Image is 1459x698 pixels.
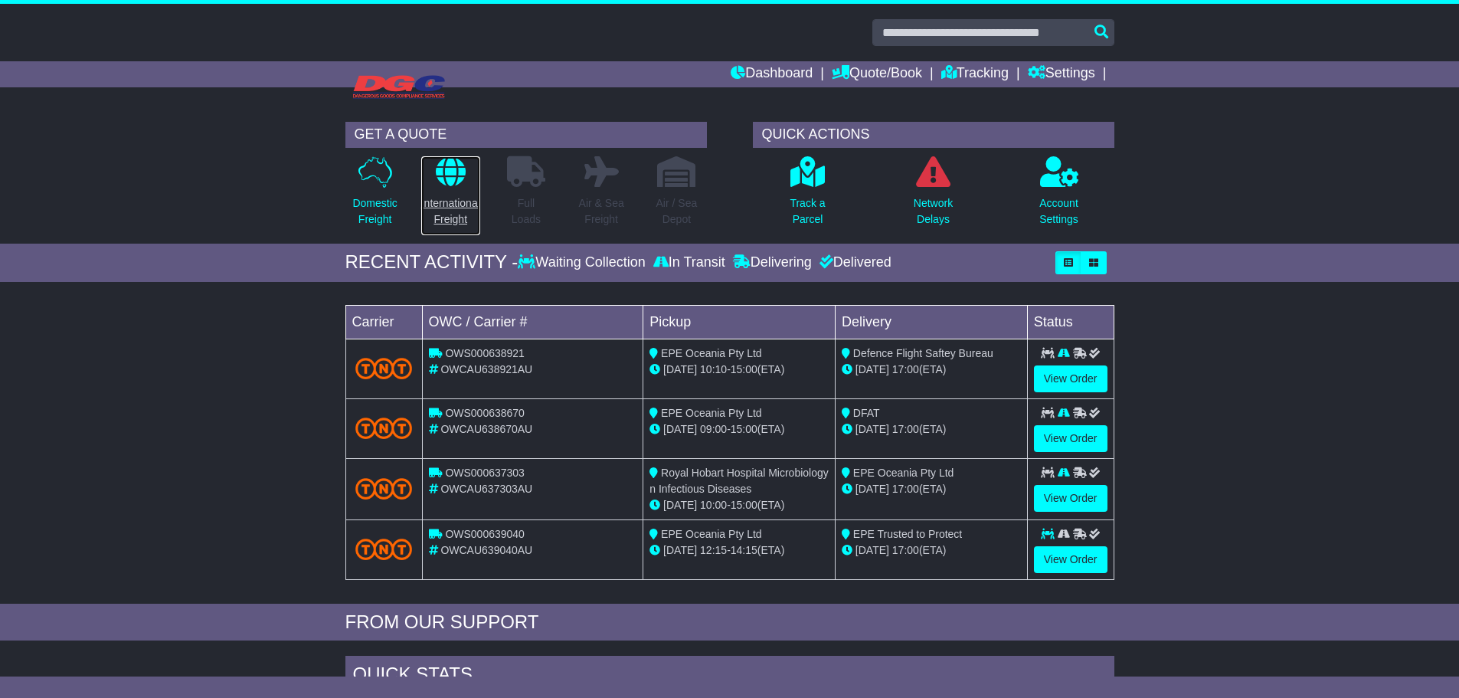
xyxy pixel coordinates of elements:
[731,61,813,87] a: Dashboard
[1039,156,1079,236] a: AccountSettings
[731,499,757,511] span: 15:00
[345,305,422,339] td: Carrier
[1027,305,1114,339] td: Status
[700,544,727,556] span: 12:15
[941,61,1009,87] a: Tracking
[892,483,919,495] span: 17:00
[440,363,532,375] span: OWCAU638921AU
[345,251,519,274] div: RECENT ACTIVITY -
[445,347,525,359] span: OWS000638921
[731,423,757,435] span: 15:00
[753,122,1114,148] div: QUICK ACTIONS
[661,347,762,359] span: EPE Oceania Pty Ltd
[855,363,889,375] span: [DATE]
[853,467,954,479] span: EPE Oceania Pty Ltd
[445,528,525,540] span: OWS000639040
[913,156,954,236] a: NetworkDelays
[855,544,889,556] span: [DATE]
[842,421,1021,437] div: (ETA)
[1034,546,1107,573] a: View Order
[1039,195,1078,228] p: Account Settings
[352,156,397,236] a: DomesticFreight
[663,423,697,435] span: [DATE]
[440,483,532,495] span: OWCAU637303AU
[855,423,889,435] span: [DATE]
[422,305,643,339] td: OWC / Carrier #
[440,544,532,556] span: OWCAU639040AU
[649,362,829,378] div: - (ETA)
[355,478,413,499] img: TNT_Domestic.png
[656,195,698,228] p: Air / Sea Depot
[731,363,757,375] span: 15:00
[700,499,727,511] span: 10:00
[663,544,697,556] span: [DATE]
[345,656,1114,697] div: Quick Stats
[1028,61,1095,87] a: Settings
[649,467,829,495] span: Royal Hobart Hospital Microbiology n Infectious Diseases
[892,423,919,435] span: 17:00
[842,362,1021,378] div: (ETA)
[835,305,1027,339] td: Delivery
[729,254,816,271] div: Delivering
[445,467,525,479] span: OWS000637303
[853,528,962,540] span: EPE Trusted to Protect
[853,407,880,419] span: DFAT
[579,195,624,228] p: Air & Sea Freight
[892,544,919,556] span: 17:00
[352,195,397,228] p: Domestic Freight
[355,418,413,438] img: TNT_Domestic.png
[445,407,525,419] span: OWS000638670
[1034,485,1107,512] a: View Order
[355,358,413,378] img: TNT_Domestic.png
[700,363,727,375] span: 10:10
[649,421,829,437] div: - (ETA)
[789,156,826,236] a: Track aParcel
[355,539,413,559] img: TNT_Domestic.png
[643,305,836,339] td: Pickup
[663,363,697,375] span: [DATE]
[731,544,757,556] span: 14:15
[790,195,825,228] p: Track a Parcel
[421,195,480,228] p: International Freight
[345,611,1114,634] div: FROM OUR SUPPORT
[663,499,697,511] span: [DATE]
[816,254,891,271] div: Delivered
[842,542,1021,559] div: (ETA)
[892,363,919,375] span: 17:00
[649,254,729,271] div: In Transit
[440,423,532,435] span: OWCAU638670AU
[1034,365,1107,392] a: View Order
[1034,425,1107,452] a: View Order
[649,542,829,559] div: - (ETA)
[700,423,727,435] span: 09:00
[661,528,762,540] span: EPE Oceania Pty Ltd
[345,122,707,148] div: GET A QUOTE
[914,195,953,228] p: Network Delays
[832,61,922,87] a: Quote/Book
[855,483,889,495] span: [DATE]
[853,347,993,359] span: Defence Flight Saftey Bureau
[420,156,481,236] a: InternationalFreight
[507,195,545,228] p: Full Loads
[518,254,649,271] div: Waiting Collection
[649,497,829,513] div: - (ETA)
[661,407,762,419] span: EPE Oceania Pty Ltd
[842,481,1021,497] div: (ETA)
